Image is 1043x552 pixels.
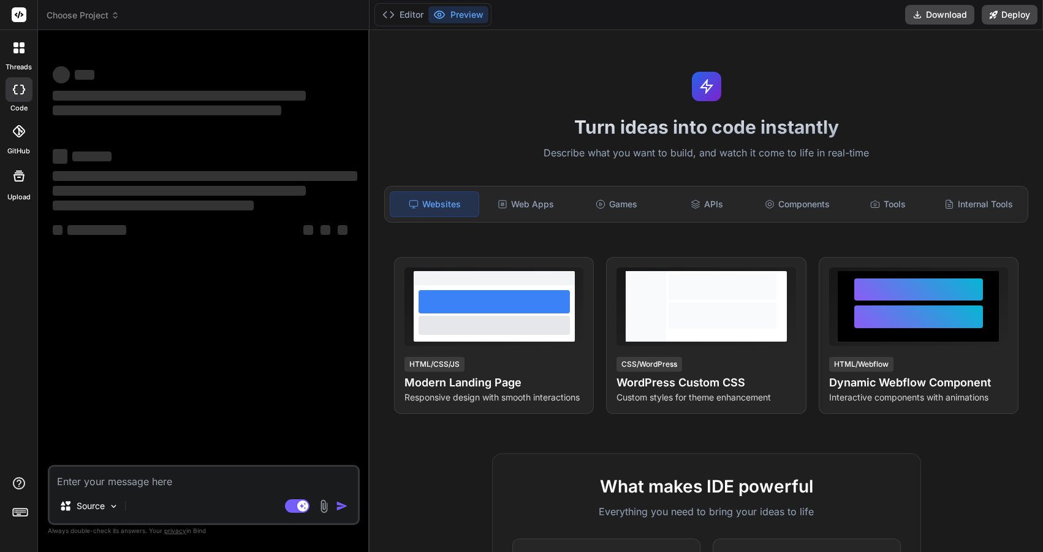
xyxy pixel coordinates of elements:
[53,66,70,83] span: ‌
[53,171,357,181] span: ‌
[336,500,348,512] img: icon
[829,357,893,372] div: HTML/Webflow
[303,225,313,235] span: ‌
[7,192,31,202] label: Upload
[905,5,974,25] button: Download
[53,186,306,196] span: ‌
[47,9,119,21] span: Choose Project
[7,146,30,156] label: GitHub
[6,62,32,72] label: threads
[829,374,1008,391] h4: Dynamic Webflow Component
[616,374,795,391] h4: WordPress Custom CSS
[67,225,126,235] span: ‌
[338,225,347,235] span: ‌
[53,149,67,164] span: ‌
[53,201,254,210] span: ‌
[404,357,465,372] div: HTML/CSS/JS
[482,191,570,217] div: Web Apps
[72,151,112,161] span: ‌
[512,473,901,499] h2: What makes IDE powerful
[616,391,795,404] p: Custom styles for theme enhancement
[390,191,479,217] div: Websites
[754,191,842,217] div: Components
[317,499,331,513] img: attachment
[53,225,63,235] span: ‌
[164,527,186,534] span: privacy
[320,225,330,235] span: ‌
[48,525,360,537] p: Always double-check its answers. Your in Bind
[53,91,306,101] span: ‌
[844,191,932,217] div: Tools
[512,504,901,519] p: Everything you need to bring your ideas to life
[377,116,1036,138] h1: Turn ideas into code instantly
[10,103,28,113] label: code
[982,5,1037,25] button: Deploy
[428,6,488,23] button: Preview
[108,501,119,512] img: Pick Models
[572,191,661,217] div: Games
[829,391,1008,404] p: Interactive components with animations
[377,6,428,23] button: Editor
[377,145,1036,161] p: Describe what you want to build, and watch it come to life in real-time
[75,70,94,80] span: ‌
[616,357,682,372] div: CSS/WordPress
[935,191,1023,217] div: Internal Tools
[404,391,583,404] p: Responsive design with smooth interactions
[53,105,281,115] span: ‌
[404,374,583,391] h4: Modern Landing Page
[77,500,105,512] p: Source
[663,191,751,217] div: APIs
